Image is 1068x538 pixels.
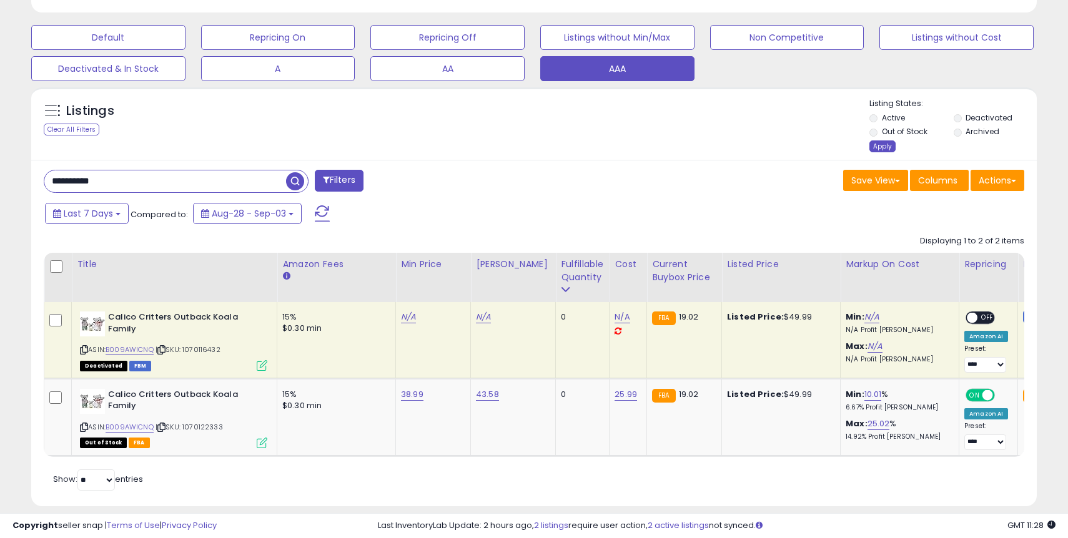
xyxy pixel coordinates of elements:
[652,389,675,403] small: FBA
[540,56,695,81] button: AAA
[282,271,290,282] small: Amazon Fees.
[66,102,114,120] h5: Listings
[401,311,416,323] a: N/A
[77,258,272,271] div: Title
[193,203,302,224] button: Aug-28 - Sep-03
[53,473,143,485] span: Show: entries
[615,311,630,323] a: N/A
[727,311,784,323] b: Listed Price:
[476,388,499,401] a: 43.58
[315,170,363,192] button: Filters
[162,519,217,531] a: Privacy Policy
[966,126,999,137] label: Archived
[971,170,1024,191] button: Actions
[31,56,185,81] button: Deactivated & In Stock
[964,331,1008,342] div: Amazon AI
[869,140,896,152] div: Apply
[1023,310,1047,323] small: FBM
[918,174,957,187] span: Columns
[12,520,217,532] div: seller snap | |
[710,25,864,50] button: Non Competitive
[841,253,959,302] th: The percentage added to the cost of goods (COGS) that forms the calculator for Min & Max prices.
[378,520,1056,532] div: Last InventoryLab Update: 2 hours ago, require user action, not synced.
[679,311,699,323] span: 19.02
[615,388,637,401] a: 25.99
[108,389,260,415] b: Calico Critters Outback Koala Family
[401,388,423,401] a: 38.99
[44,124,99,135] div: Clear All Filters
[846,355,949,364] p: N/A Profit [PERSON_NAME]
[64,207,113,220] span: Last 7 Days
[212,207,286,220] span: Aug-28 - Sep-03
[1023,389,1046,403] small: FBA
[993,389,1013,400] span: OFF
[977,313,997,323] span: OFF
[282,400,386,411] div: $0.30 min
[868,418,890,430] a: 25.02
[648,519,709,531] a: 2 active listings
[846,388,864,400] b: Min:
[156,345,220,355] span: | SKU: 1070116432
[106,422,154,433] a: B009AWICNQ
[561,311,600,323] div: 0
[882,126,927,137] label: Out of Stock
[727,258,835,271] div: Listed Price
[12,519,58,531] strong: Copyright
[864,388,882,401] a: 10.01
[80,389,267,447] div: ASIN:
[966,112,1012,123] label: Deactivated
[31,25,185,50] button: Default
[846,403,949,412] p: 6.67% Profit [PERSON_NAME]
[561,258,604,284] div: Fulfillable Quantity
[534,519,568,531] a: 2 listings
[80,311,105,336] img: 41CcZ1+-rqL._SL40_.jpg
[282,323,386,334] div: $0.30 min
[964,345,1008,373] div: Preset:
[108,311,260,338] b: Calico Critters Outback Koala Family
[282,258,390,271] div: Amazon Fees
[201,56,355,81] button: A
[846,311,864,323] b: Min:
[282,311,386,323] div: 15%
[869,98,1036,110] p: Listing States:
[964,258,1012,271] div: Repricing
[920,235,1024,247] div: Displaying 1 to 2 of 2 items
[846,389,949,412] div: %
[846,418,949,441] div: %
[846,340,868,352] b: Max:
[846,433,949,441] p: 14.92% Profit [PERSON_NAME]
[964,422,1008,450] div: Preset:
[652,311,675,325] small: FBA
[129,361,152,371] span: FBM
[864,311,879,323] a: N/A
[370,25,525,50] button: Repricing Off
[476,258,550,271] div: [PERSON_NAME]
[679,388,699,400] span: 19.02
[561,389,600,400] div: 0
[201,25,355,50] button: Repricing On
[882,112,905,123] label: Active
[80,361,127,371] span: All listings that are unavailable for purchase on Amazon for any reason other than out-of-stock
[846,258,954,271] div: Markup on Cost
[80,438,127,448] span: All listings that are currently out of stock and unavailable for purchase on Amazon
[540,25,695,50] button: Listings without Min/Max
[131,208,188,220] span: Compared to:
[868,340,883,353] a: N/A
[401,258,465,271] div: Min Price
[476,311,491,323] a: N/A
[846,326,949,335] p: N/A Profit [PERSON_NAME]
[1007,519,1056,531] span: 2025-09-11 11:28 GMT
[652,258,716,284] div: Current Buybox Price
[727,311,831,323] div: $49.99
[727,388,784,400] b: Listed Price:
[156,422,223,432] span: | SKU: 1070122333
[107,519,160,531] a: Terms of Use
[370,56,525,81] button: AA
[615,258,641,271] div: Cost
[80,311,267,369] div: ASIN:
[106,345,154,355] a: B009AWICNQ
[879,25,1034,50] button: Listings without Cost
[45,203,129,224] button: Last 7 Days
[967,389,982,400] span: ON
[846,418,868,429] b: Max:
